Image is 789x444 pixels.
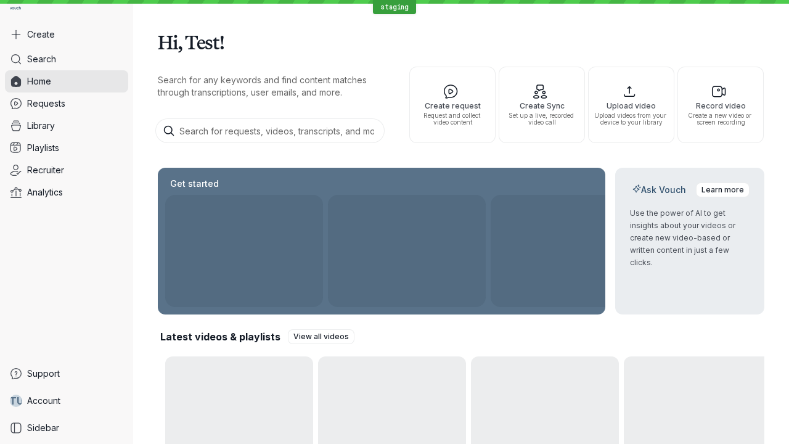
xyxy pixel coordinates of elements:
a: Home [5,70,128,92]
h1: Hi, Test! [158,25,764,59]
a: TUAccount [5,390,128,412]
span: Request and collect video content [415,112,490,126]
button: Record videoCreate a new video or screen recording [677,67,764,143]
span: Analytics [27,186,63,199]
a: Go to homepage [5,5,26,14]
a: Recruiter [5,159,128,181]
span: Create [27,28,55,41]
span: View all videos [293,331,349,343]
span: Sidebar [27,422,59,434]
span: Playlists [27,142,59,154]
a: Analytics [5,181,128,203]
span: T [9,395,17,407]
span: Support [27,368,60,380]
span: Record video [683,102,758,110]
h2: Ask Vouch [630,184,689,196]
a: Requests [5,92,128,115]
a: Search [5,48,128,70]
span: Learn more [701,184,744,196]
a: Playlists [5,137,128,159]
button: Create [5,23,128,46]
span: Set up a live, recorded video call [504,112,579,126]
span: Create a new video or screen recording [683,112,758,126]
input: Search for requests, videos, transcripts, and more... [155,118,385,143]
a: Sidebar [5,417,128,439]
span: Library [27,120,55,132]
span: Upload videos from your device to your library [594,112,669,126]
span: Recruiter [27,164,64,176]
button: Create SyncSet up a live, recorded video call [499,67,585,143]
span: Home [27,75,51,88]
a: Learn more [696,183,750,197]
h2: Get started [168,178,221,190]
a: Library [5,115,128,137]
span: Upload video [594,102,669,110]
p: Search for any keywords and find content matches through transcriptions, user emails, and more. [158,74,387,99]
span: Search [27,53,56,65]
a: Support [5,363,128,385]
span: U [17,395,23,407]
h2: Latest videos & playlists [160,330,280,343]
span: Create request [415,102,490,110]
button: Create requestRequest and collect video content [409,67,496,143]
a: View all videos [288,329,354,344]
span: Requests [27,97,65,110]
button: Upload videoUpload videos from your device to your library [588,67,674,143]
span: Create Sync [504,102,579,110]
p: Use the power of AI to get insights about your videos or create new video-based or written conten... [630,207,750,269]
span: Account [27,395,60,407]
